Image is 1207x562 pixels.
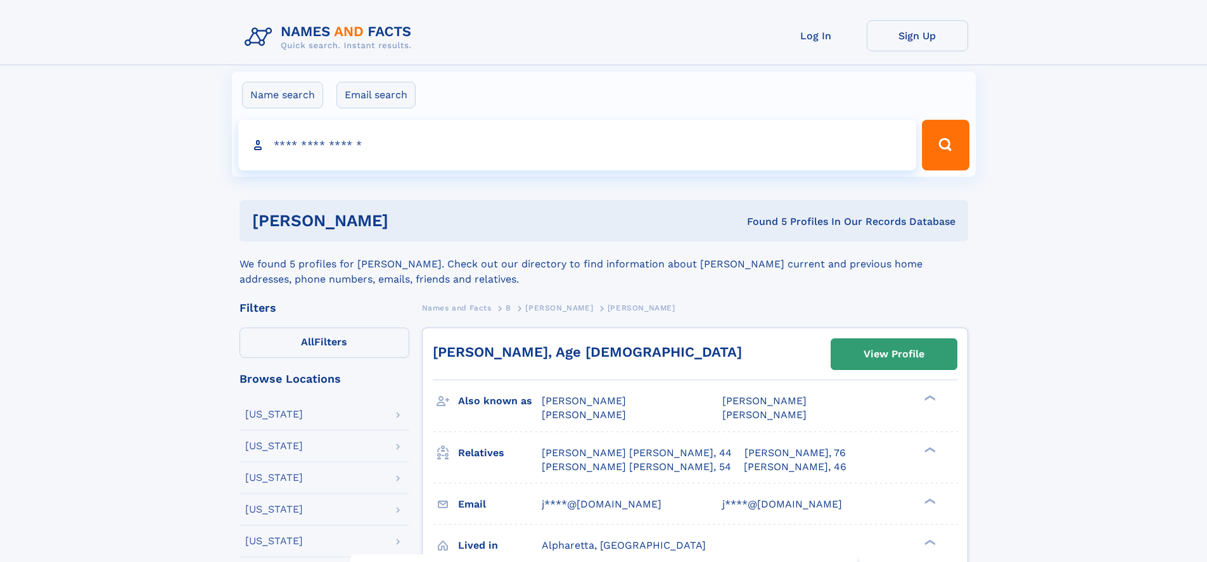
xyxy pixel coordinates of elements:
[239,302,409,314] div: Filters
[744,460,846,474] a: [PERSON_NAME], 46
[458,390,542,412] h3: Also known as
[239,20,422,54] img: Logo Names and Facts
[921,445,936,454] div: ❯
[245,409,303,419] div: [US_STATE]
[239,373,409,385] div: Browse Locations
[864,340,924,369] div: View Profile
[922,120,969,170] button: Search Button
[722,395,807,407] span: [PERSON_NAME]
[252,213,568,229] h1: [PERSON_NAME]
[921,394,936,402] div: ❯
[301,336,314,348] span: All
[245,536,303,546] div: [US_STATE]
[239,328,409,358] label: Filters
[506,303,511,312] span: B
[458,535,542,556] h3: Lived in
[608,303,675,312] span: [PERSON_NAME]
[867,20,968,51] a: Sign Up
[458,442,542,464] h3: Relatives
[542,539,706,551] span: Alpharetta, [GEOGRAPHIC_DATA]
[239,241,968,287] div: We found 5 profiles for [PERSON_NAME]. Check out our directory to find information about [PERSON_...
[921,538,936,546] div: ❯
[245,441,303,451] div: [US_STATE]
[525,300,593,316] a: [PERSON_NAME]
[542,460,731,474] a: [PERSON_NAME] [PERSON_NAME], 54
[336,82,416,108] label: Email search
[744,446,846,460] a: [PERSON_NAME], 76
[542,395,626,407] span: [PERSON_NAME]
[542,446,732,460] a: [PERSON_NAME] [PERSON_NAME], 44
[433,344,742,360] a: [PERSON_NAME], Age [DEMOGRAPHIC_DATA]
[722,409,807,421] span: [PERSON_NAME]
[422,300,492,316] a: Names and Facts
[542,409,626,421] span: [PERSON_NAME]
[765,20,867,51] a: Log In
[458,494,542,515] h3: Email
[242,82,323,108] label: Name search
[245,504,303,514] div: [US_STATE]
[921,497,936,505] div: ❯
[245,473,303,483] div: [US_STATE]
[525,303,593,312] span: [PERSON_NAME]
[831,339,957,369] a: View Profile
[506,300,511,316] a: B
[568,215,955,229] div: Found 5 Profiles In Our Records Database
[238,120,917,170] input: search input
